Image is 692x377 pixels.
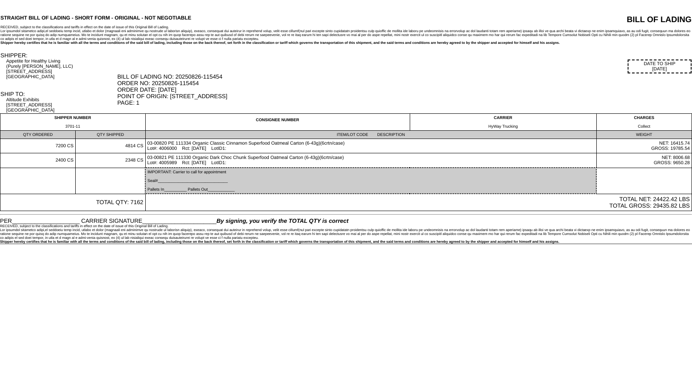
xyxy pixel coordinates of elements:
[145,114,410,131] td: CONSIGNEE NUMBER
[0,91,117,97] div: SHIP TO:
[596,131,692,139] td: WEIGHT
[596,153,692,168] td: NET: 8006.68 GROSS: 9650.28
[0,114,146,131] td: SHIPPER NUMBER
[117,73,692,106] div: BILL OF LADING NO: 20250826-115454 ORDER NO: 20250826-115454 ORDER DATE: [DATE] POINT OF ORIGIN: ...
[596,139,692,153] td: NET: 16415.74 GROSS: 19785.54
[6,97,116,113] div: Altitude Exhibits [STREET_ADDRESS] [GEOGRAPHIC_DATA]
[145,139,596,153] td: 03-00820 PE 111334 Organic Classic Cinnamon Superfood Oatmeal Carton (6-43g)(6crtn/case) Lot#: 40...
[76,131,145,139] td: QTY SHIPPED
[596,114,692,131] td: CHARGES
[76,139,145,153] td: 4814 CS
[2,124,144,129] div: 3701-11
[6,59,116,79] div: Appetite for Healthy Living (Purely [PERSON_NAME], LLC) [STREET_ADDRESS] [GEOGRAPHIC_DATA]
[145,131,596,139] td: ITEM/LOT CODE DESCRIPTION
[412,124,595,129] div: HyWay Trucking
[0,52,117,59] div: SHIPPER:
[0,194,146,211] td: TOTAL QTY: 7162
[217,218,348,224] span: By signing, you verify the TOTAL QTY is correct
[0,41,692,45] div: Shipper hereby certifies that he is familiar with all the terms and conditions of the said bill o...
[145,153,596,168] td: 03-00821 PE 111330 Organic Dark Choc Chunk Superfood Oatmeal Carton (6-43g)(6crtn/case) Lot#: 400...
[598,124,690,129] div: Collect
[0,131,76,139] td: QTY ORDERED
[76,153,145,168] td: 2348 CS
[628,60,692,73] div: DATE TO SHIP [DATE]
[145,168,596,194] td: IMPORTANT: Carrier to call for appointment Seal#_______________________________ Pallets In_______...
[0,153,76,168] td: 2400 CS
[145,194,692,211] td: TOTAL NET: 24422.42 LBS TOTAL GROSS: 29435.82 LBS
[507,15,692,24] div: BILL OF LADING
[0,139,76,153] td: 7200 CS
[410,114,596,131] td: CARRIER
